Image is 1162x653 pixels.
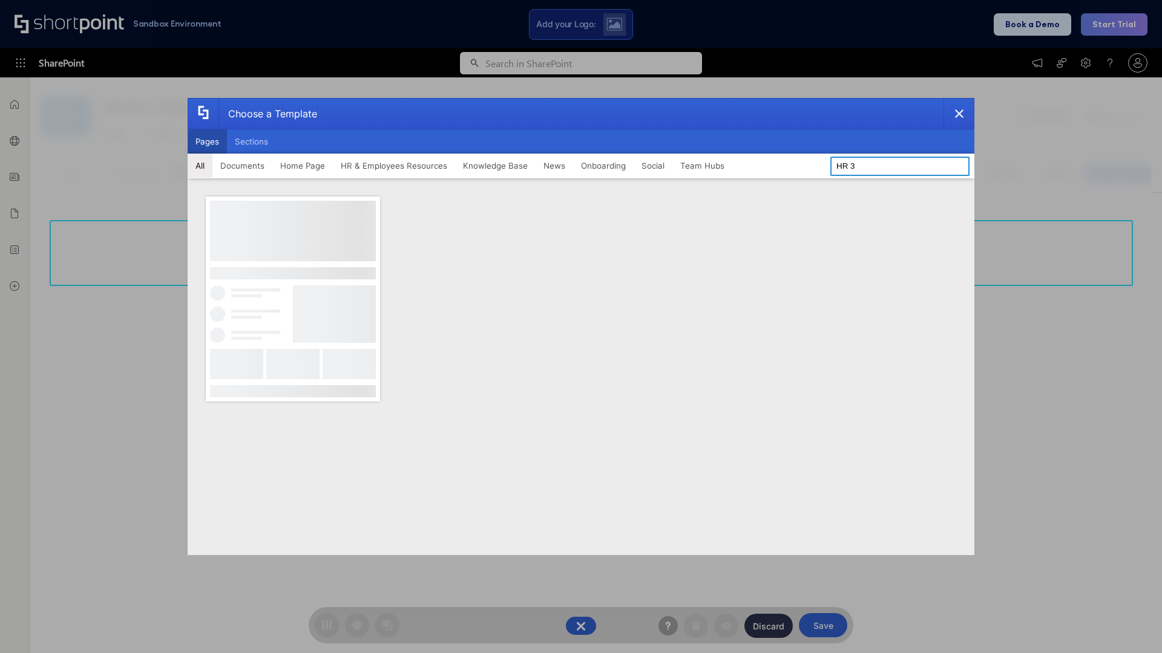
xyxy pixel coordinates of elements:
[573,154,634,178] button: Onboarding
[188,129,227,154] button: Pages
[634,154,672,178] button: Social
[188,154,212,178] button: All
[218,99,317,129] div: Choose a Template
[212,154,272,178] button: Documents
[455,154,536,178] button: Knowledge Base
[188,98,974,555] div: template selector
[333,154,455,178] button: HR & Employees Resources
[830,157,970,176] input: Search
[1101,595,1162,653] iframe: Chat Widget
[227,129,276,154] button: Sections
[672,154,732,178] button: Team Hubs
[272,154,333,178] button: Home Page
[536,154,573,178] button: News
